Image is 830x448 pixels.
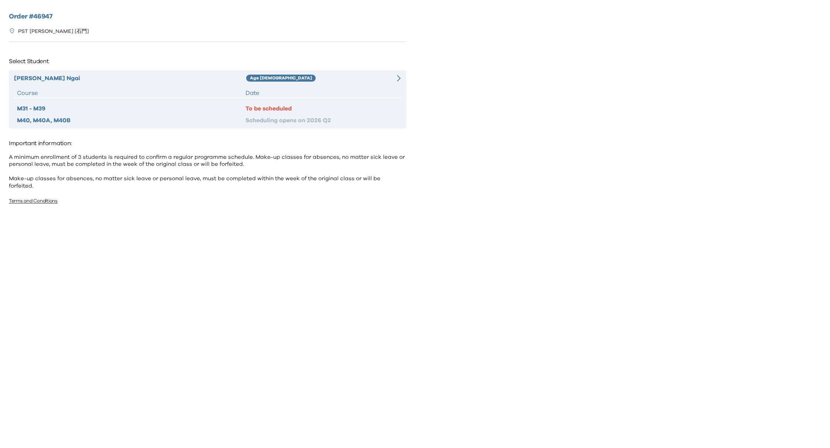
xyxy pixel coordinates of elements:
div: Age [DEMOGRAPHIC_DATA] [246,75,316,82]
p: Important information: [9,137,406,149]
div: [PERSON_NAME] Ngai [14,74,246,83]
p: Select Student [9,55,406,67]
div: Scheduling opens on 2026 Q2 [245,116,398,125]
div: M31 - M39 [17,104,245,113]
div: M40, M40A, M40B [17,116,245,125]
div: To be scheduled [245,104,398,113]
div: Date [245,89,398,98]
p: PST [PERSON_NAME] [石門] [18,28,89,35]
a: Terms and Conditions [9,199,58,204]
h2: Order # 46947 [9,12,406,22]
div: Course [17,89,245,98]
p: A minimum enrollment of 3 students is required to confirm a regular programme schedule. Make-up c... [9,154,406,190]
